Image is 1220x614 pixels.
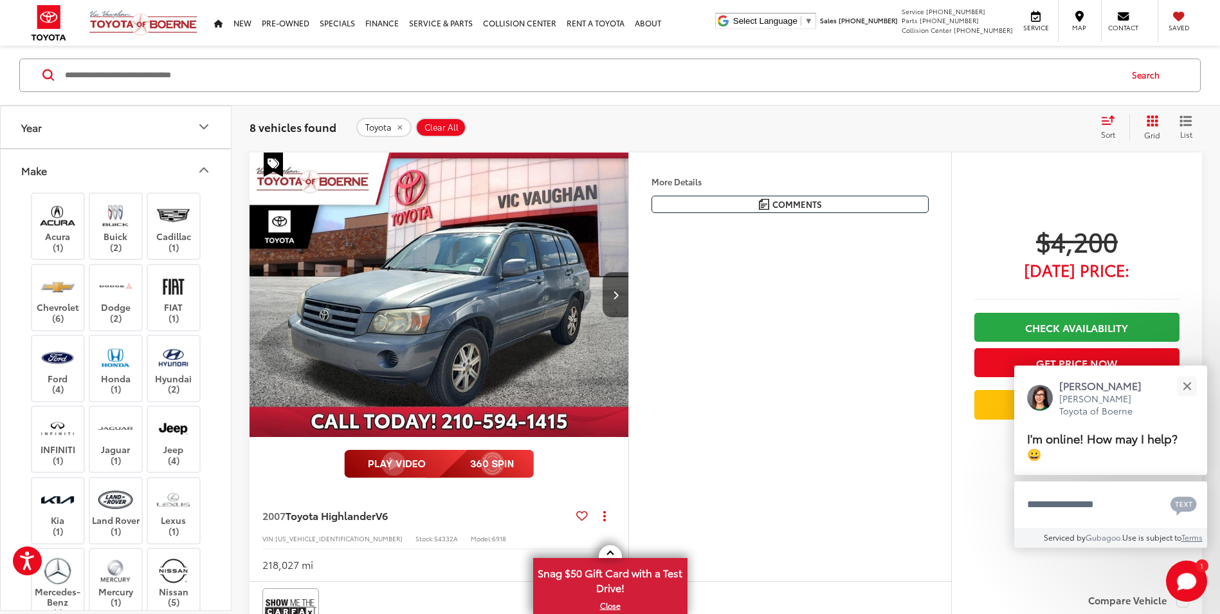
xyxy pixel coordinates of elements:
span: $4,200 [974,225,1179,257]
label: Jeep (4) [148,414,200,466]
button: Toggle Chat Window [1166,561,1207,602]
button: Get Price Now [974,348,1179,377]
span: Toyota Highlander [286,508,376,523]
span: dropdown dots [603,510,606,521]
a: 2007Toyota HighlanderV6 [262,508,571,523]
span: [PHONE_NUMBER] [926,6,985,16]
span: VIN: [262,534,275,543]
span: Model: [471,534,492,543]
span: 8 vehicles found [250,119,336,135]
a: 2007 Toyota Highlander V62007 Toyota Highlander V62007 Toyota Highlander V62007 Toyota Highlander V6 [249,153,630,438]
button: Search [1120,59,1178,91]
span: Collision Center [902,25,952,35]
label: Hyundai (2) [148,342,200,395]
img: Vic Vaughan Toyota of Boerne in Boerne, TX) [40,342,75,373]
span: [PHONE_NUMBER] [954,25,1013,35]
span: ▼ [805,16,813,26]
svg: Text [1170,495,1197,516]
button: Next image [603,272,628,317]
span: Toyota [365,122,392,133]
span: Saved [1165,23,1193,32]
label: Nissan (5) [148,556,200,608]
span: Parts [902,15,918,25]
span: [US_VEHICLE_IDENTIFICATION_NUMBER] [275,534,403,543]
img: Vic Vaughan Toyota of Boerne in Boerne, TX) [156,556,191,586]
h4: More Details [651,177,929,186]
img: Vic Vaughan Toyota of Boerne in Boerne, TX) [98,556,133,586]
div: 2007 Toyota Highlander V6 0 [249,153,630,438]
span: Special [264,153,283,177]
button: Close [1173,372,1201,400]
button: YearYear [1,106,232,148]
span: I'm online! How may I help? 😀 [1027,429,1178,462]
span: 54332A [434,534,458,543]
a: Check Availability [974,313,1179,342]
span: List [1179,129,1192,140]
label: Chevrolet (6) [32,272,84,324]
label: Lexus (1) [148,485,200,537]
label: Acura (1) [32,201,84,253]
div: Make [196,163,212,178]
span: V6 [376,508,388,523]
label: Mercury (1) [90,556,142,608]
img: Vic Vaughan Toyota of Boerne [89,10,198,36]
label: Cadillac (1) [148,201,200,253]
span: 6918 [492,534,506,543]
a: Value Your Trade [974,390,1179,419]
span: Snag $50 Gift Card with a Test Drive! [534,559,686,599]
img: Vic Vaughan Toyota of Boerne in Boerne, TX) [40,485,75,515]
div: Year [196,120,212,135]
label: Buick (2) [90,201,142,253]
img: full motion video [344,450,534,478]
img: Comments [759,199,769,210]
button: Select sort value [1095,115,1129,140]
button: Actions [593,504,615,526]
img: Vic Vaughan Toyota of Boerne in Boerne, TX) [98,342,133,373]
span: [DATE] Price: [974,263,1179,276]
label: FIAT (1) [148,272,200,324]
p: [PERSON_NAME] Toyota of Boerne [1059,393,1154,418]
label: Dodge (2) [90,272,142,324]
span: Map [1065,23,1093,32]
div: Close[PERSON_NAME][PERSON_NAME] Toyota of BoerneI'm online! How may I help? 😀Type your messageCha... [1014,366,1207,548]
label: Honda (1) [90,342,142,395]
span: [PHONE_NUMBER] [920,15,979,25]
button: Comments [651,196,929,213]
span: Clear All [424,122,459,133]
img: Vic Vaughan Toyota of Boerne in Boerne, TX) [156,342,191,373]
label: Compare Vehicle [1088,595,1189,608]
span: Service [1021,23,1050,32]
textarea: Type your message [1014,481,1207,528]
span: Use is subject to [1122,532,1181,543]
img: Vic Vaughan Toyota of Boerne in Boerne, TX) [40,556,75,586]
span: Sort [1101,129,1115,140]
img: Vic Vaughan Toyota of Boerne in Boerne, TX) [156,272,191,302]
span: Comments [772,198,822,210]
span: Select Language [733,16,797,26]
a: Terms [1181,532,1203,543]
img: Vic Vaughan Toyota of Boerne in Boerne, TX) [40,201,75,231]
button: Grid View [1129,115,1170,140]
span: Contact [1108,23,1138,32]
label: Jaguar (1) [90,414,142,466]
button: List View [1170,115,1202,140]
form: Search by Make, Model, or Keyword [64,60,1120,91]
div: Make [21,164,47,176]
p: [PERSON_NAME] [1059,378,1154,393]
img: Vic Vaughan Toyota of Boerne in Boerne, TX) [156,485,191,515]
img: 2007 Toyota Highlander V6 [249,153,630,438]
label: Kia (1) [32,485,84,537]
span: Service [902,6,924,16]
img: Vic Vaughan Toyota of Boerne in Boerne, TX) [40,272,75,302]
a: Select Language​ [733,16,813,26]
button: Clear All [415,118,466,137]
label: INFINITI (1) [32,414,84,466]
img: Vic Vaughan Toyota of Boerne in Boerne, TX) [156,201,191,231]
img: Vic Vaughan Toyota of Boerne in Boerne, TX) [98,201,133,231]
button: remove Toyota [356,118,412,137]
span: Sales [820,15,837,25]
button: MakeMake [1,149,232,191]
button: Chat with SMS [1167,490,1201,519]
span: Grid [1144,129,1160,140]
